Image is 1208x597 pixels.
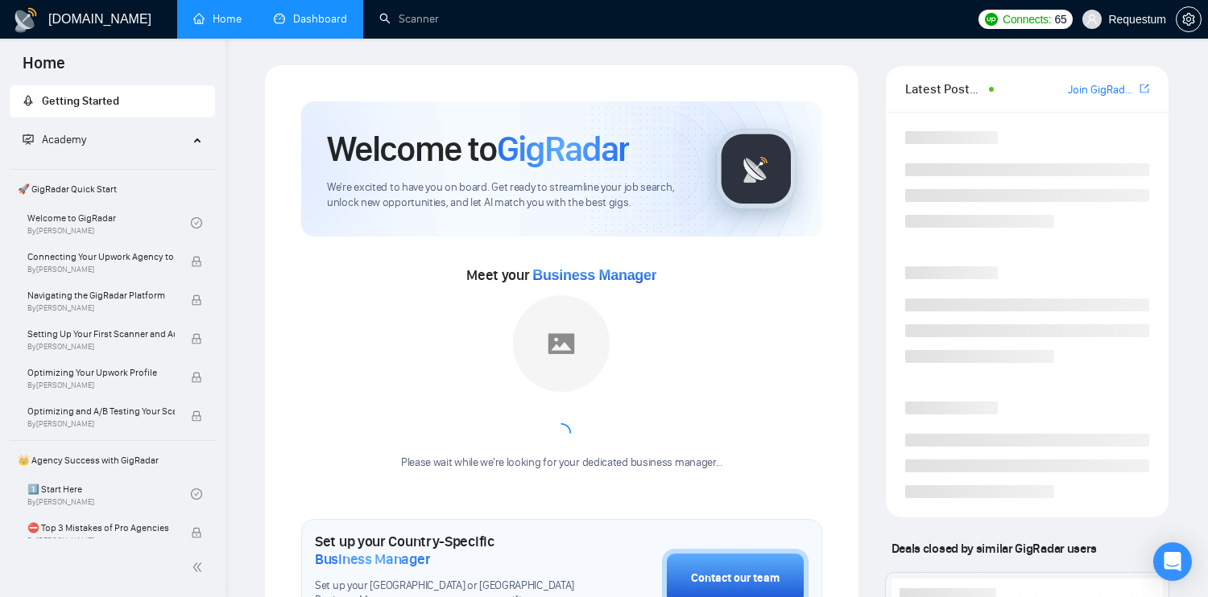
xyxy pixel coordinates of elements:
[691,570,780,587] div: Contact our team
[327,127,629,171] h1: Welcome to
[11,444,213,476] span: 👑 Agency Success with GigRadar
[191,256,202,267] span: lock
[1086,14,1098,25] span: user
[327,180,690,211] span: We're excited to have you on board. Get ready to streamline your job search, unlock new opportuni...
[1068,81,1136,99] a: Join GigRadar Slack Community
[191,333,202,344] span: lock
[191,488,202,500] span: check-circle
[513,295,610,392] img: placeholder.png
[191,410,202,422] span: lock
[27,364,175,381] span: Optimizing Your Upwork Profile
[1140,81,1149,97] a: export
[1176,13,1202,26] a: setting
[985,13,998,26] img: upwork-logo.png
[27,381,175,390] span: By [PERSON_NAME]
[315,550,430,568] span: Business Manager
[23,134,34,145] span: fund-projection-screen
[193,12,242,26] a: homeHome
[10,51,78,85] span: Home
[192,559,208,575] span: double-left
[1153,542,1192,581] div: Open Intercom Messenger
[497,127,629,171] span: GigRadar
[1140,82,1149,95] span: export
[532,267,656,283] span: Business Manager
[27,205,191,241] a: Welcome to GigRadarBy[PERSON_NAME]
[191,217,202,229] span: check-circle
[27,287,175,303] span: Navigating the GigRadar Platform
[27,342,175,352] span: By [PERSON_NAME]
[274,12,347,26] a: dashboardDashboard
[27,249,175,265] span: Connecting Your Upwork Agency to GigRadar
[27,419,175,429] span: By [PERSON_NAME]
[466,266,656,284] span: Meet your
[27,536,175,546] span: By [PERSON_NAME]
[191,527,202,538] span: lock
[885,534,1103,562] span: Deals closed by similar GigRadar users
[716,129,796,209] img: gigradar-logo.png
[42,133,86,146] span: Academy
[10,85,215,117] li: Getting Started
[552,423,571,443] span: loading
[23,95,34,106] span: rocket
[1003,10,1051,28] span: Connects:
[191,372,202,383] span: lock
[27,265,175,274] span: By [PERSON_NAME]
[191,294,202,306] span: lock
[13,7,39,33] img: logo
[27,403,175,419] span: Optimizing and A/B Testing Your Scanner for Better Results
[1177,13,1201,26] span: setting
[42,94,119,108] span: Getting Started
[27,326,175,342] span: Setting Up Your First Scanner and Auto-Bidder
[27,303,175,313] span: By [PERSON_NAME]
[23,133,86,146] span: Academy
[27,476,191,512] a: 1️⃣ Start HereBy[PERSON_NAME]
[1176,6,1202,32] button: setting
[11,173,213,205] span: 🚀 GigRadar Quick Start
[905,79,984,99] span: Latest Posts from the GigRadar Community
[1054,10,1066,28] span: 65
[391,455,732,471] div: Please wait while we're looking for your dedicated business manager...
[379,12,439,26] a: searchScanner
[315,533,581,568] h1: Set up your Country-Specific
[27,520,175,536] span: ⛔ Top 3 Mistakes of Pro Agencies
